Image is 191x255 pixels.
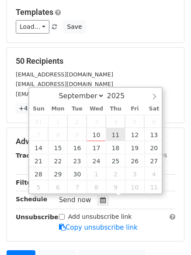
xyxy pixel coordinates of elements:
span: October 7, 2025 [67,180,87,193]
span: September 19, 2025 [125,141,144,154]
span: September 10, 2025 [87,128,106,141]
span: October 1, 2025 [87,167,106,180]
span: Mon [48,106,67,112]
small: [EMAIL_ADDRESS][DOMAIN_NAME] [16,71,113,78]
span: September 1, 2025 [48,115,67,128]
span: September 30, 2025 [67,167,87,180]
span: September 22, 2025 [48,154,67,167]
span: September 13, 2025 [144,128,163,141]
span: September 2, 2025 [67,115,87,128]
span: September 11, 2025 [106,128,125,141]
span: September 9, 2025 [67,128,87,141]
span: September 12, 2025 [125,128,144,141]
span: September 5, 2025 [125,115,144,128]
span: October 6, 2025 [48,180,67,193]
strong: Tracking [16,152,45,159]
span: October 4, 2025 [144,167,163,180]
span: September 27, 2025 [144,154,163,167]
span: Sun [29,106,49,112]
span: Sat [144,106,163,112]
span: September 7, 2025 [29,128,49,141]
span: Send now [59,196,91,204]
strong: Unsubscribe [16,214,59,221]
span: September 17, 2025 [87,141,106,154]
span: September 18, 2025 [106,141,125,154]
span: September 6, 2025 [144,115,163,128]
span: September 24, 2025 [87,154,106,167]
small: [EMAIL_ADDRESS][DOMAIN_NAME] [16,91,113,97]
span: September 16, 2025 [67,141,87,154]
h5: 50 Recipients [16,56,175,66]
span: September 14, 2025 [29,141,49,154]
span: September 4, 2025 [106,115,125,128]
iframe: Chat Widget [147,213,191,255]
a: +47 more [16,103,52,114]
strong: Schedule [16,196,47,203]
span: September 25, 2025 [106,154,125,167]
span: October 3, 2025 [125,167,144,180]
span: September 26, 2025 [125,154,144,167]
label: Add unsubscribe link [68,212,132,221]
a: Load... [16,20,49,34]
span: Wed [87,106,106,112]
span: September 15, 2025 [48,141,67,154]
span: Thu [106,106,125,112]
h5: Advanced [16,137,175,146]
span: September 29, 2025 [48,167,67,180]
input: Year [104,92,136,100]
small: [EMAIL_ADDRESS][DOMAIN_NAME] [16,81,113,87]
button: Save [63,20,86,34]
span: September 3, 2025 [87,115,106,128]
span: September 28, 2025 [29,167,49,180]
span: September 8, 2025 [48,128,67,141]
span: October 9, 2025 [106,180,125,193]
span: September 20, 2025 [144,141,163,154]
span: August 31, 2025 [29,115,49,128]
a: Templates [16,7,53,17]
span: October 2, 2025 [106,167,125,180]
span: September 23, 2025 [67,154,87,167]
span: October 8, 2025 [87,180,106,193]
span: September 21, 2025 [29,154,49,167]
span: Fri [125,106,144,112]
a: Copy unsubscribe link [59,224,138,231]
span: October 10, 2025 [125,180,144,193]
span: Tue [67,106,87,112]
span: October 5, 2025 [29,180,49,193]
strong: Filters [16,179,38,186]
span: October 11, 2025 [144,180,163,193]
